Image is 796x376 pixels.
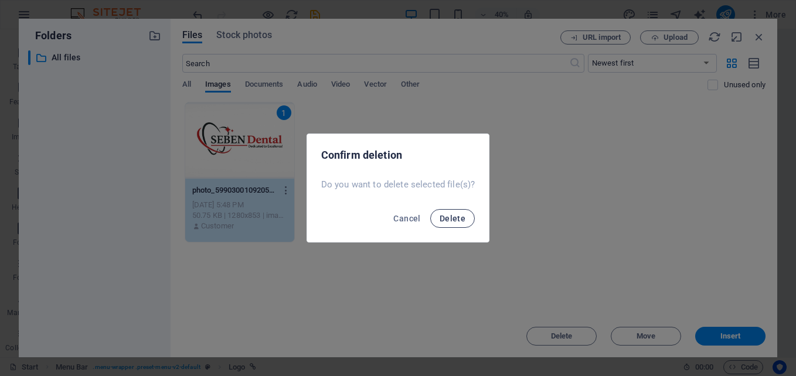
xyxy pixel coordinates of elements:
span: Cancel [393,214,420,223]
h2: Confirm deletion [321,148,475,162]
button: Cancel [389,209,425,228]
span: Delete [440,214,465,223]
p: Do you want to delete selected file(s)? [321,179,475,190]
button: Delete [430,209,475,228]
